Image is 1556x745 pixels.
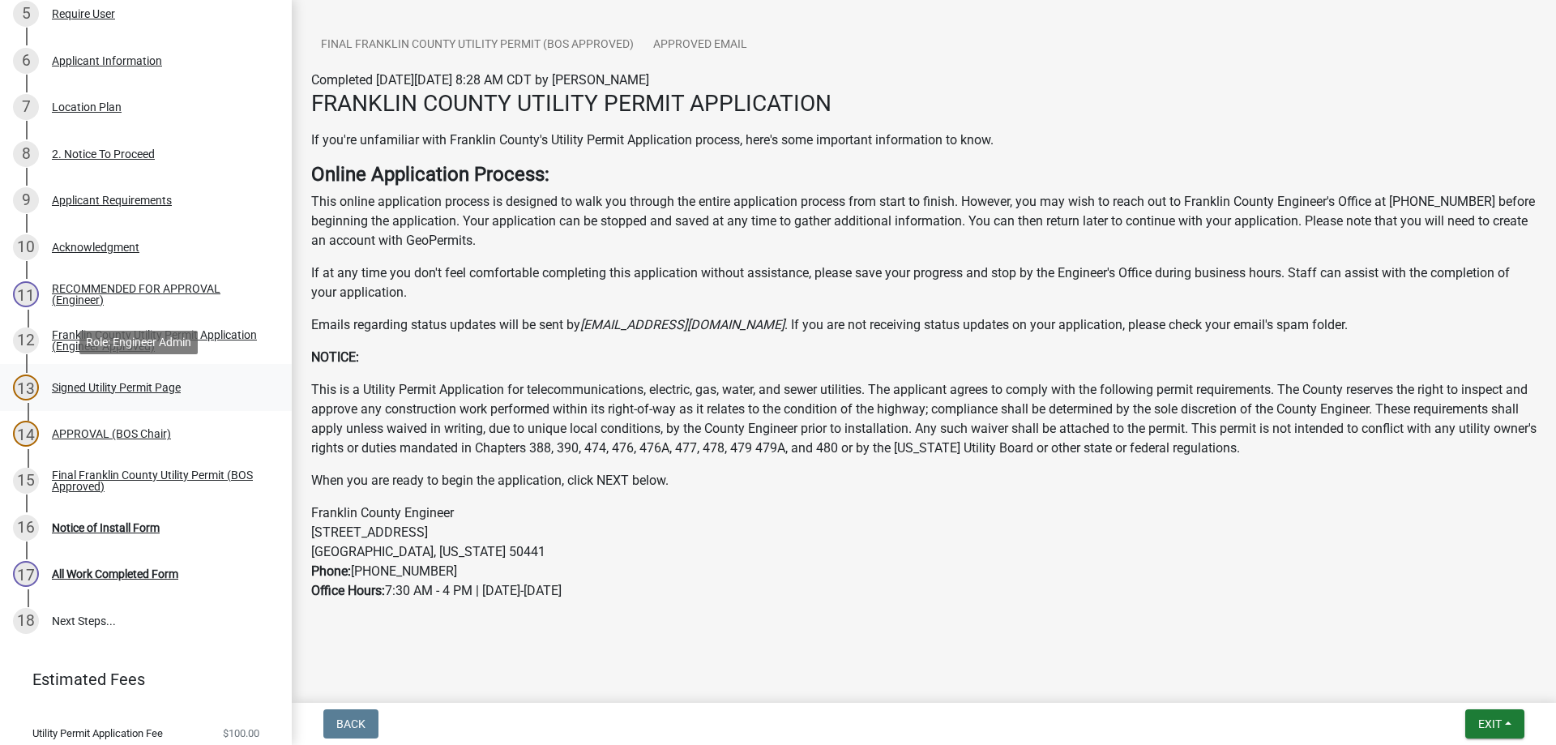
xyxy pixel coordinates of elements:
span: Exit [1478,717,1502,730]
div: 2. Notice To Proceed [52,148,155,160]
button: Exit [1465,709,1524,739]
div: Notice of Install Form [52,522,160,533]
div: APPROVAL (BOS Chair) [52,428,171,439]
div: 7 [13,94,39,120]
div: All Work Completed Form [52,568,178,580]
div: Signed Utility Permit Page [52,382,181,393]
p: If at any time you don't feel comfortable completing this application without assistance, please ... [311,263,1537,302]
div: Require User [52,8,115,19]
div: Acknowledgment [52,242,139,253]
i: [EMAIL_ADDRESS][DOMAIN_NAME] [580,317,784,332]
div: 16 [13,515,39,541]
div: Applicant Information [52,55,162,66]
div: 15 [13,468,39,494]
div: 10 [13,234,39,260]
strong: NOTICE: [311,349,359,365]
div: 8 [13,141,39,167]
div: 6 [13,48,39,74]
p: When you are ready to begin the application, click NEXT below. [311,471,1537,490]
a: Estimated Fees [13,663,266,696]
span: Back [336,717,365,730]
span: Utility Permit Application Fee [32,728,163,739]
span: $100.00 [223,728,259,739]
a: Final Franklin County Utility Permit (BOS Approved) [311,19,643,71]
div: Franklin County Utility Permit Application (Engineer Approved) [52,329,266,352]
div: RECOMMENDED FOR APPROVAL (Engineer) [52,283,266,306]
div: 5 [13,1,39,27]
strong: Office Hours: [311,583,385,598]
p: Franklin County Engineer [STREET_ADDRESS] [GEOGRAPHIC_DATA], [US_STATE] 50441 [PHONE_NUMBER] 7:30... [311,503,1537,601]
div: 18 [13,608,39,634]
strong: Online Application Process: [311,163,549,186]
p: If you're unfamiliar with Franklin County's Utility Permit Application process, here's some impor... [311,131,1537,150]
div: 11 [13,281,39,307]
div: 9 [13,187,39,213]
div: Applicant Requirements [52,195,172,206]
div: Final Franklin County Utility Permit (BOS Approved) [52,469,266,492]
p: Emails regarding status updates will be sent by . If you are not receiving status updates on your... [311,315,1537,335]
div: 14 [13,421,39,447]
span: Completed [DATE][DATE] 8:28 AM CDT by [PERSON_NAME] [311,72,649,88]
p: This is a Utility Permit Application for telecommunications, electric, gas, water, and sewer util... [311,380,1537,458]
a: Approved Email [643,19,757,71]
div: 13 [13,375,39,400]
div: Role: Engineer Admin [79,331,198,354]
div: Location Plan [52,101,122,113]
div: 12 [13,328,39,353]
h3: FRANKLIN COUNTY UTILITY PERMIT APPLICATION [311,90,1537,118]
button: Back [323,709,378,739]
strong: Phone: [311,563,351,579]
p: This online application process is designed to walk you through the entire application process fr... [311,192,1537,250]
div: 17 [13,561,39,587]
